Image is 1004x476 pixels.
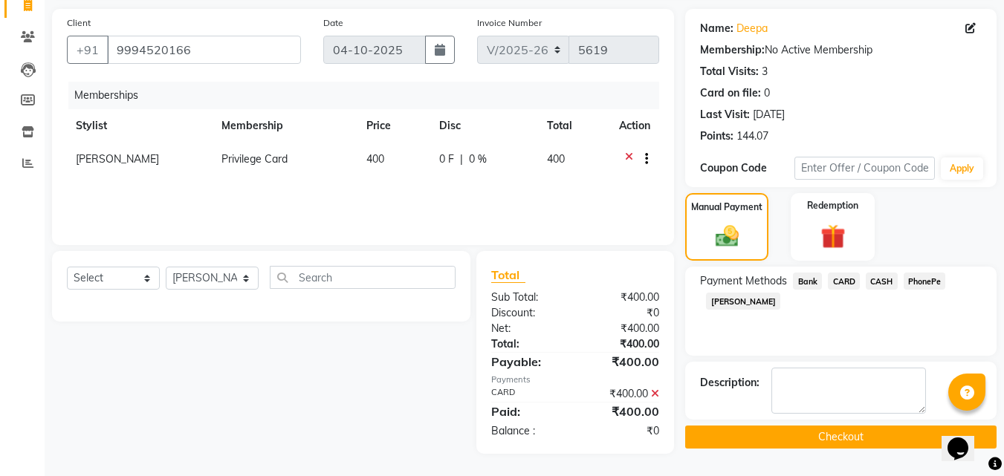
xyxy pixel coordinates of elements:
div: 144.07 [736,128,768,144]
label: Manual Payment [691,200,762,214]
div: Description: [700,375,760,391]
div: Balance : [480,423,575,439]
span: [PERSON_NAME] [706,293,780,310]
span: 400 [547,152,565,166]
div: No Active Membership [700,42,982,58]
span: 0 % [469,151,487,167]
label: Redemption [807,199,858,212]
button: Apply [941,157,983,180]
label: Invoice Number [477,16,542,30]
input: Enter Offer / Coupon Code [794,157,935,180]
div: Total Visits: [700,64,759,79]
th: Membership [213,109,357,143]
span: PhonePe [904,273,946,290]
span: CARD [828,273,860,290]
img: _gift.svg [813,221,853,252]
span: 400 [366,152,384,166]
div: ₹400.00 [575,386,670,402]
div: ₹400.00 [575,336,670,352]
div: 3 [762,64,768,79]
div: ₹0 [575,423,670,439]
div: ₹0 [575,305,670,321]
button: +91 [67,36,109,64]
iframe: chat widget [942,417,989,461]
th: Action [610,109,659,143]
div: Payments [491,374,659,386]
a: Deepa [736,21,768,36]
span: CASH [866,273,898,290]
div: Memberships [68,82,670,109]
span: [PERSON_NAME] [76,152,159,166]
th: Stylist [67,109,213,143]
div: Discount: [480,305,575,321]
div: Last Visit: [700,107,750,123]
div: Paid: [480,402,575,420]
th: Price [357,109,430,143]
input: Search by Name/Mobile/Email/Code [107,36,301,64]
button: Checkout [685,426,997,449]
span: Total [491,267,525,283]
div: Total: [480,336,575,352]
span: | [460,151,463,167]
div: Coupon Code [700,160,794,176]
div: Name: [700,21,733,36]
div: Membership: [700,42,765,58]
div: ₹400.00 [575,290,670,305]
div: 0 [764,85,770,101]
div: ₹400.00 [575,321,670,336]
div: CARD [480,386,575,402]
div: Sub Total: [480,290,575,305]
th: Total [538,109,611,143]
span: 0 F [439,151,454,167]
div: Card on file: [700,85,761,101]
span: Bank [793,273,822,290]
span: Privilege Card [221,152,288,166]
div: Net: [480,321,575,336]
label: Client [67,16,91,30]
div: ₹400.00 [575,353,670,371]
img: _cash.svg [708,223,746,250]
label: Date [323,16,343,30]
div: Payable: [480,353,575,371]
input: Search [270,266,456,289]
div: [DATE] [753,107,785,123]
div: Points: [700,128,733,144]
span: Payment Methods [700,273,787,289]
th: Disc [430,109,538,143]
div: ₹400.00 [575,402,670,420]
